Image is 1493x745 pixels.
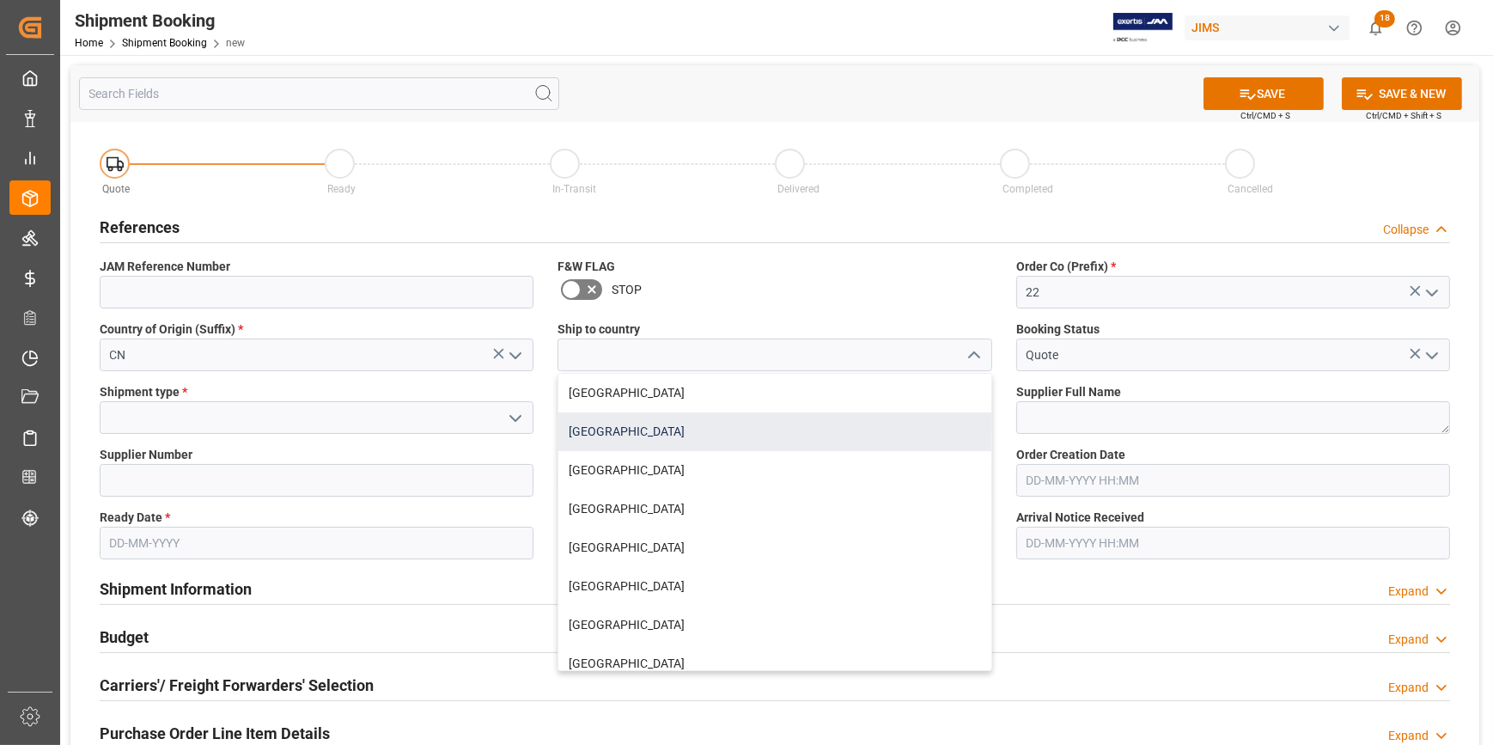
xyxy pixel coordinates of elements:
div: [GEOGRAPHIC_DATA] [558,567,990,606]
span: Ctrl/CMD + Shift + S [1366,109,1441,122]
button: open menu [502,342,527,369]
span: JAM Reference Number [100,258,230,276]
span: STOP [612,281,642,299]
h2: References [100,216,180,239]
span: Quote [103,183,131,195]
button: show 18 new notifications [1356,9,1395,47]
input: Search Fields [79,77,559,110]
button: SAVE [1204,77,1324,110]
div: [GEOGRAPHIC_DATA] [558,606,990,644]
span: Completed [1003,183,1054,195]
img: Exertis%20JAM%20-%20Email%20Logo.jpg_1722504956.jpg [1113,13,1173,43]
div: Shipment Booking [75,8,245,34]
input: DD-MM-YYYY [100,527,533,559]
span: Ctrl/CMD + S [1240,109,1290,122]
div: Expand [1388,679,1429,697]
span: Delivered [778,183,820,195]
span: Order Co (Prefix) [1016,258,1116,276]
div: [GEOGRAPHIC_DATA] [558,644,990,683]
h2: Budget [100,626,149,649]
input: Type to search/select [100,339,533,371]
div: Expand [1388,631,1429,649]
a: Home [75,37,103,49]
span: Booking Status [1016,321,1100,339]
button: Help Center [1395,9,1434,47]
span: Ready Date [100,509,170,527]
button: open menu [502,405,527,431]
h2: Carriers'/ Freight Forwarders' Selection [100,674,374,697]
div: [GEOGRAPHIC_DATA] [558,451,990,490]
span: Order Creation Date [1016,446,1125,464]
span: Arrival Notice Received [1016,509,1144,527]
div: [GEOGRAPHIC_DATA] [558,528,990,567]
div: [GEOGRAPHIC_DATA] [558,374,990,412]
span: Country of Origin (Suffix) [100,321,243,339]
div: Expand [1388,727,1429,745]
div: JIMS [1185,15,1350,40]
div: Expand [1388,583,1429,601]
h2: Shipment Information [100,577,252,601]
button: close menu [960,342,985,369]
h2: Purchase Order Line Item Details [100,722,330,745]
span: Ship to country [558,321,640,339]
a: Shipment Booking [122,37,207,49]
div: [GEOGRAPHIC_DATA] [558,490,990,528]
span: Cancelled [1228,183,1274,195]
span: Supplier Number [100,446,192,464]
span: 18 [1374,10,1395,27]
span: F&W FLAG [558,258,615,276]
input: DD-MM-YYYY HH:MM [1016,527,1450,559]
button: open menu [1417,342,1443,369]
span: Supplier Full Name [1016,383,1121,401]
div: Collapse [1383,221,1429,239]
span: Shipment type [100,383,187,401]
button: open menu [1417,279,1443,306]
button: SAVE & NEW [1342,77,1462,110]
span: In-Transit [553,183,597,195]
div: [GEOGRAPHIC_DATA] [558,412,990,451]
button: JIMS [1185,11,1356,44]
input: DD-MM-YYYY HH:MM [1016,464,1450,497]
span: Ready [328,183,356,195]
